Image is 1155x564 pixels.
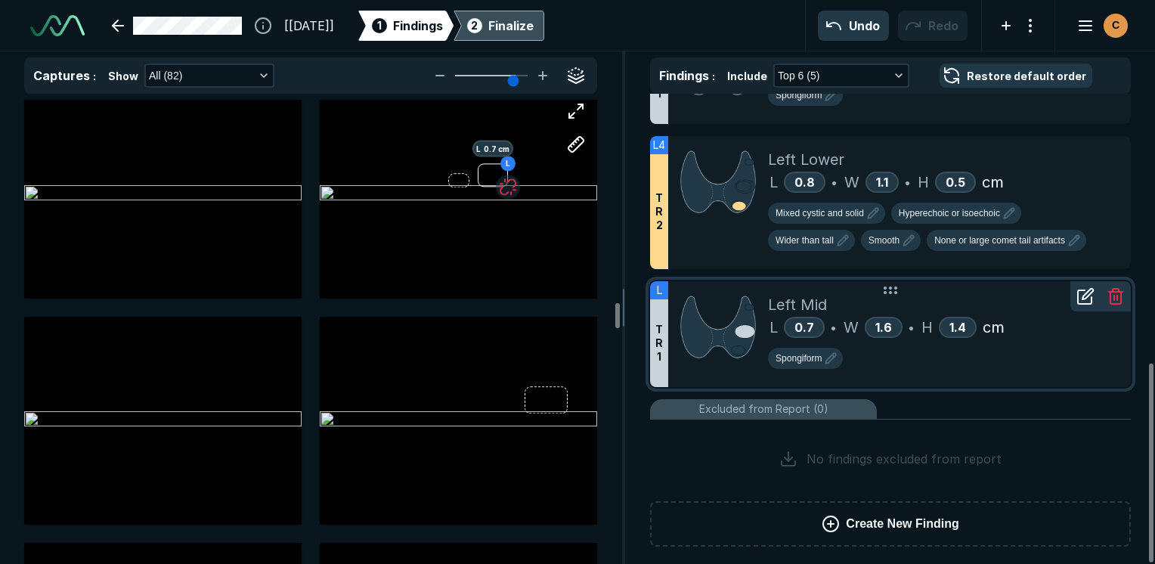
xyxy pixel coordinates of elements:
span: : [93,70,96,82]
span: 1.4 [949,320,966,335]
span: 2 [471,17,478,33]
span: 1 [377,17,382,33]
button: avatar-name [1067,11,1131,41]
span: L 0.7 cm [472,141,513,157]
span: Top 6 (5) [778,67,819,84]
span: L4 [653,137,665,153]
span: Findings [659,68,709,83]
span: • [831,173,837,191]
span: • [909,318,914,336]
span: [[DATE]] [284,17,334,35]
span: 1.1 [876,175,888,190]
span: Create New Finding [846,515,958,533]
span: T R 2 [655,191,663,232]
span: W [844,171,859,194]
span: Wider than tall [776,234,834,247]
button: Redo [898,11,968,41]
li: L4TR2Left LowerL0.8•W1.1•H0.5cm [650,136,1131,269]
span: Smooth [869,234,900,247]
span: No findings excluded from report [807,450,1002,468]
span: Include [727,68,767,84]
img: +NmJY0AAAABklEQVQDAN7r3QWRotVYAAAAAElFTkSuQmCC [680,293,756,361]
span: T R 1 [655,323,663,364]
span: H [921,316,933,339]
img: See-Mode Logo [30,15,85,36]
span: Left Lower [768,148,844,171]
span: cm [982,171,1004,194]
img: CFUAAAAGSURBVAMAF4PqMvSZ63cAAAAASUVORK5CYII= [680,148,756,215]
span: Excluded from Report (0) [699,401,828,417]
span: Findings [393,17,443,35]
span: : [712,70,715,82]
span: Spongiform [776,352,822,365]
span: cm [983,316,1005,339]
span: W [844,316,859,339]
div: Finalize [488,17,534,35]
div: avatar-name [1104,14,1128,38]
span: H [918,171,929,194]
button: Undo [818,11,889,41]
div: 2Finalize [454,11,544,41]
span: • [831,318,836,336]
span: All (82) [149,67,182,84]
span: L [657,282,662,299]
span: • [905,173,910,191]
span: Left Mid [768,293,827,316]
span: Hyperechoic or isoechoic [899,206,1000,220]
div: 1Findings [358,11,454,41]
button: Create New Finding [650,501,1131,547]
span: 0.8 [794,175,815,190]
span: None or large comet tail artifacts [934,234,1065,247]
span: 1.6 [875,320,892,335]
button: Restore default order [940,64,1092,88]
span: L [769,316,778,339]
span: L [769,171,778,194]
span: 0.7 [794,320,814,335]
span: Spongiform [776,88,822,102]
li: Excluded from Report (0)No findings excluded from report [650,399,1131,492]
a: See-Mode Logo [24,9,91,42]
span: Captures [33,68,90,83]
span: Show [108,68,138,84]
li: LTR1Left MidL0.7•W1.6•H1.4cm [650,281,1131,387]
span: Mixed cystic and solid [776,206,864,220]
span: C [1112,17,1119,33]
span: 0.5 [946,175,965,190]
